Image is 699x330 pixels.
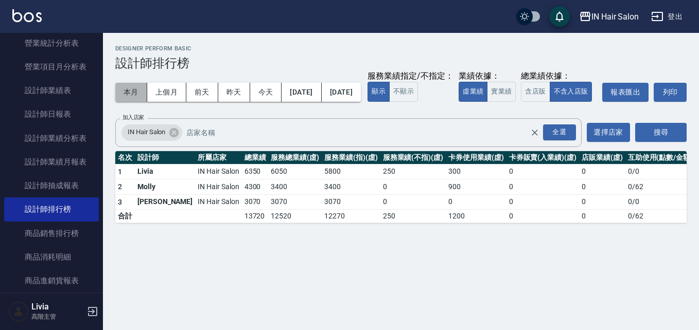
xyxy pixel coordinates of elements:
[4,102,99,126] a: 設計師日報表
[625,151,695,164] th: 互助使用(點數/金額)
[322,151,380,164] th: 服務業績(指)(虛)
[380,164,446,179] td: 250
[268,151,322,164] th: 服務總業績(虛)
[186,83,218,102] button: 前天
[268,194,322,210] td: 3070
[4,245,99,269] a: 商品消耗明細
[118,182,122,191] span: 2
[115,151,135,164] th: 名次
[195,164,241,179] td: IN Hair Salon
[135,179,195,195] td: Molly
[322,194,380,210] td: 3070
[242,194,269,210] td: 3070
[184,123,548,141] input: 店家名稱
[654,83,687,102] button: 列印
[368,82,390,102] button: 顯示
[31,312,84,321] p: 高階主管
[268,164,322,179] td: 6050
[118,198,122,206] span: 3
[549,6,570,27] button: save
[380,194,446,210] td: 0
[195,194,241,210] td: IN Hair Salon
[506,194,579,210] td: 0
[268,179,322,195] td: 3400
[506,210,579,223] td: 0
[135,194,195,210] td: [PERSON_NAME]
[575,6,643,27] button: IN Hair Salon
[115,210,135,223] td: 合計
[579,164,625,179] td: 0
[625,210,695,223] td: 0 / 62
[625,164,695,179] td: 0 / 0
[541,122,578,142] button: Open
[4,150,99,174] a: 設計師業績月報表
[380,179,446,195] td: 0
[242,179,269,195] td: 4300
[550,82,592,102] button: 不含入店販
[446,151,506,164] th: 卡券使用業績(虛)
[4,79,99,102] a: 設計師業績表
[31,302,84,312] h5: Livia
[587,123,630,142] button: 選擇店家
[591,10,639,23] div: IN Hair Salon
[8,301,29,322] img: Person
[602,83,649,102] button: 報表匯出
[135,164,195,179] td: Livia
[4,126,99,150] a: 設計師業績分析表
[4,197,99,221] a: 設計師排行榜
[322,210,380,223] td: 12270
[121,127,171,137] span: IN Hair Salon
[487,82,516,102] button: 實業績
[506,179,579,195] td: 0
[579,179,625,195] td: 0
[446,210,506,223] td: 1200
[528,125,542,140] button: Clear
[368,71,453,82] div: 服務業績指定/不指定：
[195,179,241,195] td: IN Hair Salon
[506,151,579,164] th: 卡券販賣(入業績)(虛)
[12,9,42,22] img: Logo
[625,179,695,195] td: 0 / 62
[118,168,122,176] span: 1
[543,124,576,140] div: 全選
[635,123,687,142] button: 搜尋
[218,83,250,102] button: 昨天
[322,83,361,102] button: [DATE]
[521,82,550,102] button: 含店販
[506,164,579,179] td: 0
[242,164,269,179] td: 6350
[521,71,597,82] div: 總業績依據：
[250,83,282,102] button: 今天
[121,124,182,141] div: IN Hair Salon
[115,151,695,224] table: a dense table
[322,164,380,179] td: 5800
[147,83,186,102] button: 上個月
[459,82,487,102] button: 虛業績
[135,151,195,164] th: 設計師
[579,210,625,223] td: 0
[4,174,99,197] a: 設計師抽成報表
[459,71,516,82] div: 業績依據：
[242,210,269,223] td: 13720
[446,179,506,195] td: 900
[195,151,241,164] th: 所屬店家
[115,83,147,102] button: 本月
[446,194,506,210] td: 0
[4,31,99,55] a: 營業統計分析表
[647,7,687,26] button: 登出
[123,114,144,121] label: 加入店家
[282,83,321,102] button: [DATE]
[322,179,380,195] td: 3400
[115,56,687,70] h3: 設計師排行榜
[625,194,695,210] td: 0 / 0
[115,45,687,52] h2: Designer Perform Basic
[268,210,322,223] td: 12520
[4,222,99,245] a: 商品銷售排行榜
[380,151,446,164] th: 服務業績(不指)(虛)
[242,151,269,164] th: 總業績
[4,269,99,292] a: 商品進銷貨報表
[446,164,506,179] td: 300
[389,82,418,102] button: 不顯示
[4,55,99,79] a: 營業項目月分析表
